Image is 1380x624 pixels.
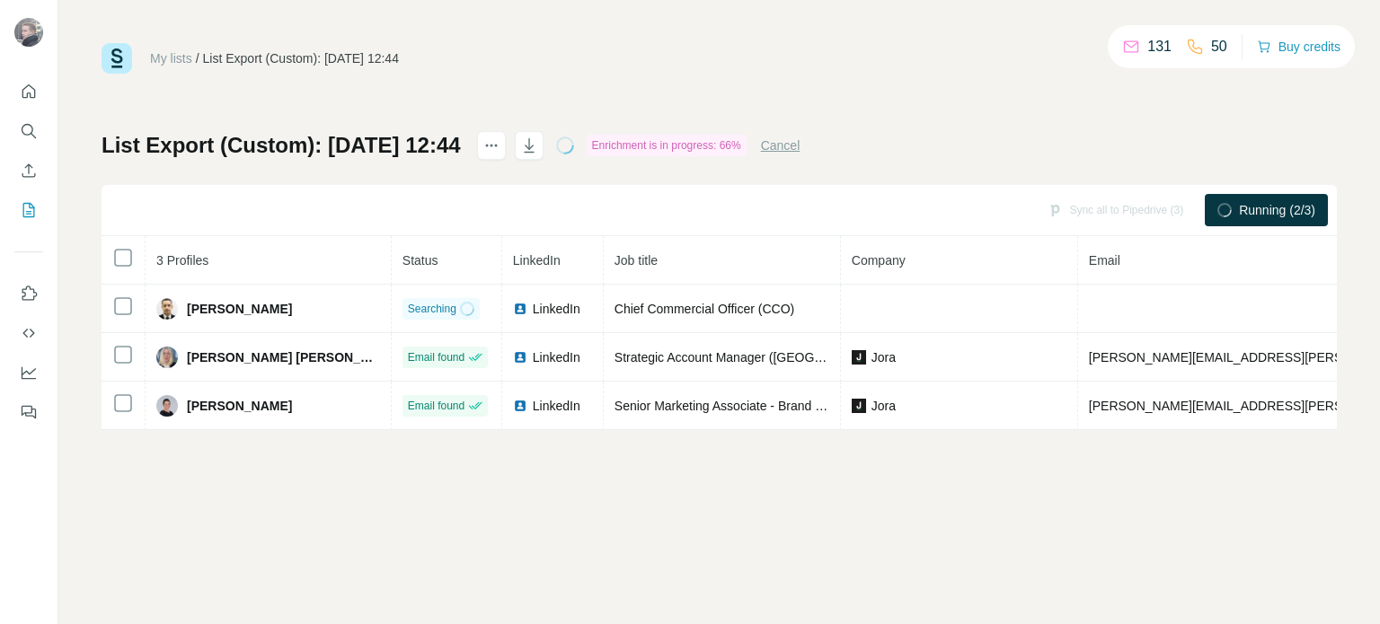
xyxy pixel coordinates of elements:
[1211,36,1227,57] p: 50
[513,302,527,316] img: LinkedIn logo
[156,395,178,417] img: Avatar
[513,399,527,413] img: LinkedIn logo
[615,253,658,268] span: Job title
[14,115,43,147] button: Search
[203,49,399,67] div: List Export (Custom): [DATE] 12:44
[761,136,801,154] button: Cancel
[1147,36,1172,57] p: 131
[14,154,43,187] button: Enrich CSV
[615,302,794,316] span: Chief Commercial Officer (CCO)
[533,397,580,415] span: LinkedIn
[408,349,464,365] span: Email found
[187,348,380,366] span: [PERSON_NAME] [PERSON_NAME]
[852,253,906,268] span: Company
[1239,201,1315,219] span: Running (2/3)
[408,301,456,317] span: Searching
[852,399,866,413] img: company-logo
[1257,34,1340,59] button: Buy credits
[408,398,464,414] span: Email found
[14,396,43,428] button: Feedback
[14,75,43,108] button: Quick start
[156,253,208,268] span: 3 Profiles
[402,253,438,268] span: Status
[14,277,43,310] button: Use Surfe on LinkedIn
[102,131,461,160] h1: List Export (Custom): [DATE] 12:44
[871,397,896,415] span: Jora
[187,300,292,318] span: [PERSON_NAME]
[513,253,561,268] span: LinkedIn
[156,347,178,368] img: Avatar
[533,300,580,318] span: LinkedIn
[587,135,747,156] div: Enrichment is in progress: 66%
[1089,253,1120,268] span: Email
[14,18,43,47] img: Avatar
[156,298,178,320] img: Avatar
[477,131,506,160] button: actions
[14,194,43,226] button: My lists
[14,356,43,389] button: Dashboard
[196,49,199,67] li: /
[871,348,896,366] span: Jora
[513,350,527,365] img: LinkedIn logo
[150,51,192,66] a: My lists
[187,397,292,415] span: [PERSON_NAME]
[615,399,884,413] span: Senior Marketing Associate - Brand and Content
[615,350,1067,365] span: Strategic Account Manager ([GEOGRAPHIC_DATA] and [GEOGRAPHIC_DATA])
[852,350,866,365] img: company-logo
[533,348,580,366] span: LinkedIn
[14,317,43,349] button: Use Surfe API
[102,43,132,74] img: Surfe Logo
